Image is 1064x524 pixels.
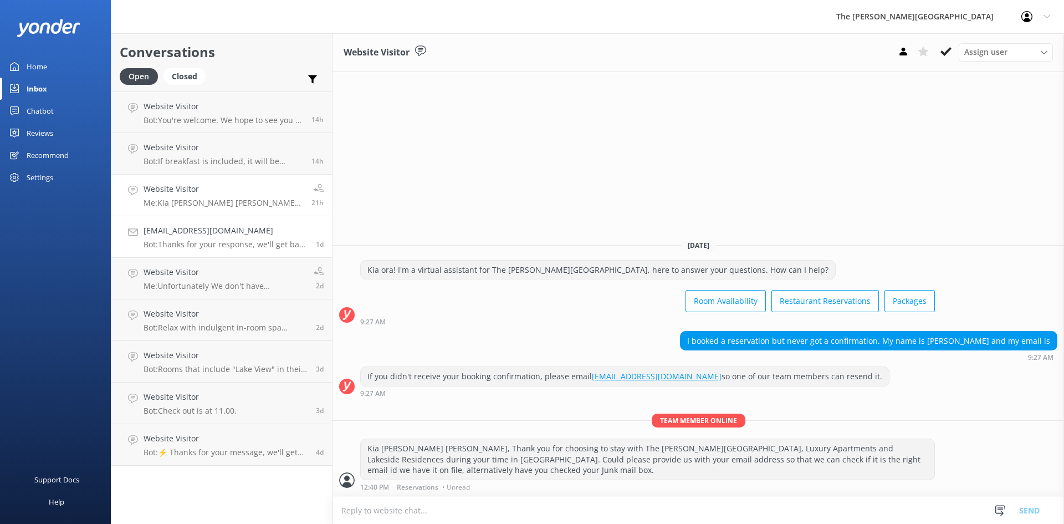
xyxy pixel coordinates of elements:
p: Bot: ⚡ Thanks for your message, we'll get back to you as soon as we can. You're also welcome to k... [144,447,308,457]
h4: Website Visitor [144,266,305,278]
span: Sep 11 2025 04:38am (UTC +12:00) Pacific/Auckland [316,447,324,457]
a: Website VisitorBot:If breakfast is included, it will be mentioned in your booking confirmation.14h [111,133,332,175]
a: [EMAIL_ADDRESS][DOMAIN_NAME] [592,371,722,381]
span: Sep 14 2025 08:02pm (UTC +12:00) Pacific/Auckland [311,156,324,166]
a: Open [120,70,163,82]
h4: Website Visitor [144,183,303,195]
div: Settings [27,166,53,189]
p: Bot: Thanks for your response, we'll get back to you as soon as we can during opening hours. [144,240,308,250]
h4: Website Visitor [144,349,308,362]
a: Website VisitorBot:You're welcome. We hope to see you at The [PERSON_NAME][GEOGRAPHIC_DATA] soon!14h [111,91,332,133]
div: Sep 14 2025 09:27am (UTC +12:00) Pacific/Auckland [360,389,889,397]
h4: Website Visitor [144,100,303,113]
img: yonder-white-logo.png [17,19,80,37]
strong: 12:40 PM [360,484,389,491]
div: I booked a reservation but never got a confirmation. My name is [PERSON_NAME] and my email is [681,332,1057,350]
div: Home [27,55,47,78]
div: Reviews [27,122,53,144]
h2: Conversations [120,42,324,63]
strong: 9:27 AM [360,319,386,325]
div: Kia [PERSON_NAME] [PERSON_NAME], Thank you for choosing to stay with The [PERSON_NAME][GEOGRAPHIC... [361,439,934,480]
div: Inbox [27,78,47,100]
div: Sep 14 2025 09:27am (UTC +12:00) Pacific/Auckland [360,318,935,325]
span: Sep 12 2025 05:13pm (UTC +12:00) Pacific/Auckland [316,323,324,332]
span: Assign user [964,46,1007,58]
strong: 9:27 AM [360,390,386,397]
span: Sep 11 2025 02:49pm (UTC +12:00) Pacific/Auckland [316,364,324,374]
span: Sep 14 2025 08:26pm (UTC +12:00) Pacific/Auckland [311,115,324,124]
div: Assign User [959,43,1053,61]
div: Support Docs [34,469,79,491]
div: If you didn't receive your booking confirmation, please email so one of our team members can rese... [361,367,889,386]
span: Sep 13 2025 05:54am (UTC +12:00) Pacific/Auckland [316,281,324,291]
div: Recommend [27,144,69,166]
a: Website VisitorBot:Rooms that include "Lake View" in their name, along with our Penthouses and Vi... [111,341,332,383]
span: [DATE] [681,241,716,250]
div: Sep 14 2025 12:40pm (UTC +12:00) Pacific/Auckland [360,483,935,491]
p: Bot: Check out is at 11.00. [144,406,237,416]
div: Sep 14 2025 09:27am (UTC +12:00) Pacific/Auckland [680,353,1057,361]
div: Chatbot [27,100,54,122]
div: Open [120,68,158,85]
h4: Website Visitor [144,141,303,154]
a: Website VisitorBot:Check out is at 11.00.3d [111,383,332,424]
button: Restaurant Reservations [771,290,879,312]
span: • Unread [442,484,470,491]
span: Sep 14 2025 12:40pm (UTC +12:00) Pacific/Auckland [311,198,324,207]
button: Packages [884,290,935,312]
a: Website VisitorMe:Unfortunately We don't have availability on days you requested.2d [111,258,332,299]
h4: Website Visitor [144,433,308,445]
strong: 9:27 AM [1028,354,1053,361]
p: Bot: If breakfast is included, it will be mentioned in your booking confirmation. [144,156,303,166]
a: Closed [163,70,211,82]
a: Website VisitorMe:Kia [PERSON_NAME] [PERSON_NAME], Thank you for choosing to stay with The [PERSO... [111,175,332,216]
p: Bot: Rooms that include "Lake View" in their name, along with our Penthouses and Villas/Residence... [144,364,308,374]
h3: Website Visitor [344,45,410,60]
a: [EMAIL_ADDRESS][DOMAIN_NAME]Bot:Thanks for your response, we'll get back to you as soon as we can... [111,216,332,258]
p: Me: Kia [PERSON_NAME] [PERSON_NAME], Thank you for choosing to stay with The [PERSON_NAME][GEOGRA... [144,198,303,208]
h4: Website Visitor [144,308,308,320]
h4: [EMAIL_ADDRESS][DOMAIN_NAME] [144,225,308,237]
div: Help [49,491,64,513]
a: Website VisitorBot:⚡ Thanks for your message, we'll get back to you as soon as we can. You're als... [111,424,332,466]
span: Team member online [652,414,745,428]
p: Me: Unfortunately We don't have availability on days you requested. [144,281,305,291]
button: Room Availability [686,290,766,312]
span: Reservations [397,484,438,491]
div: Closed [163,68,206,85]
h4: Website Visitor [144,391,237,403]
span: Sep 13 2025 04:29pm (UTC +12:00) Pacific/Auckland [316,240,324,249]
span: Sep 11 2025 10:39am (UTC +12:00) Pacific/Auckland [316,406,324,415]
a: Website VisitorBot:Relax with indulgent in-room spa treatments by Indulge Mobile Spa, offering ex... [111,299,332,341]
p: Bot: You're welcome. We hope to see you at The [PERSON_NAME][GEOGRAPHIC_DATA] soon! [144,115,303,125]
div: Kia ora! I'm a virtual assistant for The [PERSON_NAME][GEOGRAPHIC_DATA], here to answer your ques... [361,261,835,279]
p: Bot: Relax with indulgent in-room spa treatments by Indulge Mobile Spa, offering expert massages ... [144,323,308,333]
